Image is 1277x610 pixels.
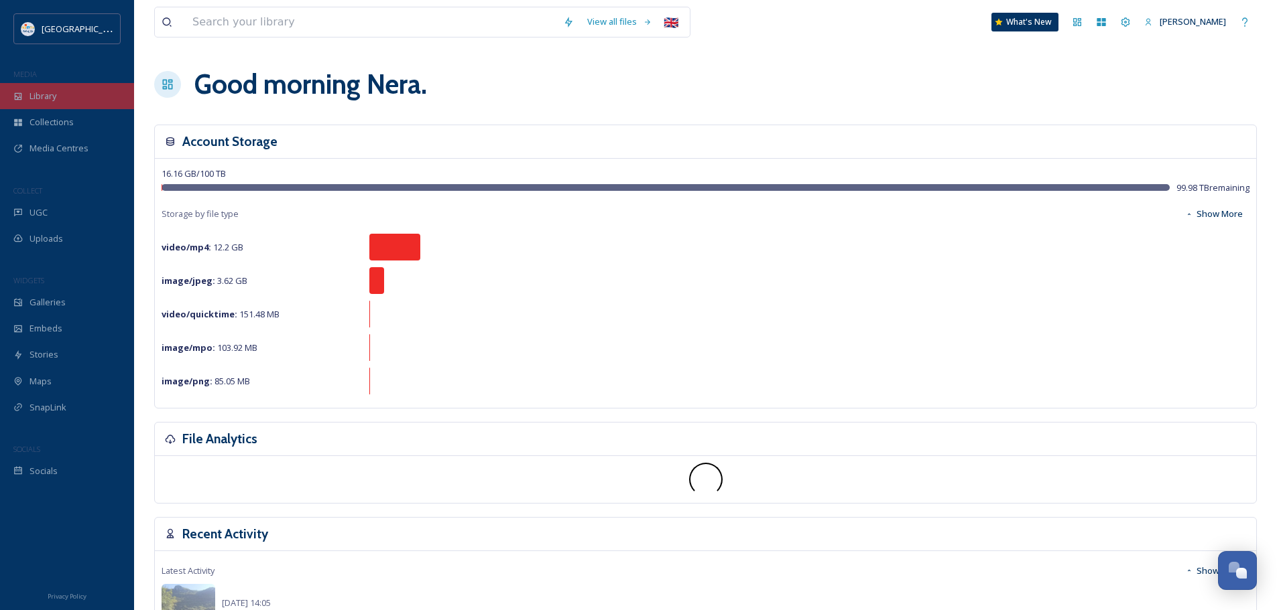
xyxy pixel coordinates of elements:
span: [DATE] 14:05 [222,597,271,609]
span: SOCIALS [13,444,40,454]
span: 16.16 GB / 100 TB [162,167,226,179]
span: Privacy Policy [48,592,86,601]
h3: Account Storage [182,132,278,151]
a: [PERSON_NAME] [1138,9,1233,35]
span: Latest Activity [162,564,215,577]
strong: video/quicktime : [162,308,237,320]
button: Show More [1178,558,1250,584]
h3: File Analytics [182,429,257,449]
span: Media Centres [29,142,88,155]
span: COLLECT [13,185,42,196]
button: Open Chat [1218,551,1257,590]
span: Socials [29,465,58,477]
span: Galleries [29,296,66,309]
span: Collections [29,116,74,129]
span: 99.98 TB remaining [1176,181,1250,194]
span: 85.05 MB [162,375,250,387]
span: Stories [29,348,58,361]
strong: image/png : [162,375,212,387]
span: Storage by file type [162,208,239,220]
h3: Recent Activity [182,524,268,544]
span: 3.62 GB [162,275,247,287]
strong: image/mpo : [162,341,215,354]
span: 151.48 MB [162,308,280,320]
a: View all files [581,9,659,35]
div: 🇬🇧 [659,10,683,34]
span: Library [29,90,56,102]
span: WIDGETS [13,275,44,285]
a: What's New [991,13,1058,31]
span: Uploads [29,232,63,245]
button: Show More [1178,201,1250,227]
span: 103.92 MB [162,341,257,354]
a: Privacy Policy [48,587,86,603]
span: MEDIA [13,69,37,79]
span: SnapLink [29,401,66,414]
input: Search your library [186,7,556,37]
span: Embeds [29,322,62,335]
img: HTZ_logo_EN.svg [21,22,35,35]
h1: Good morning Nera . [194,64,427,104]
span: [GEOGRAPHIC_DATA] [42,22,127,35]
strong: image/jpeg : [162,275,215,287]
strong: video/mp4 : [162,241,211,253]
span: 12.2 GB [162,241,243,253]
span: [PERSON_NAME] [1160,15,1226,27]
span: Maps [29,375,52,388]
span: UGC [29,206,48,219]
